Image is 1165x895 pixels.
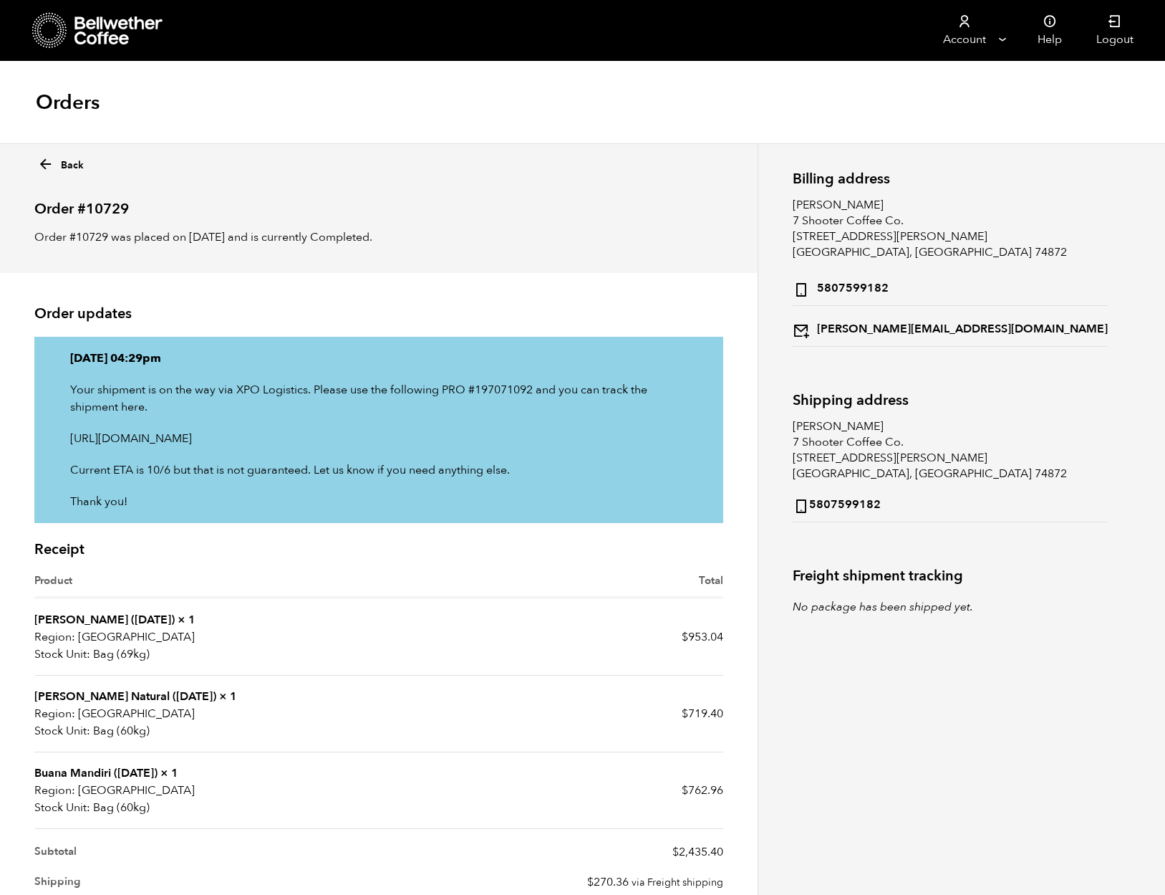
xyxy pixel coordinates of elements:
h2: Receipt [34,541,723,558]
address: [PERSON_NAME] 7 Shooter Coffee Co. [STREET_ADDRESS][PERSON_NAME] [GEOGRAPHIC_DATA], [GEOGRAPHIC_D... [793,418,1108,522]
strong: [PERSON_NAME][EMAIL_ADDRESS][DOMAIN_NAME] [793,318,1108,339]
p: Bag (69kg) [34,646,379,663]
strong: × 1 [219,689,237,704]
a: Back [37,152,84,173]
h2: Freight shipment tracking [793,568,1131,584]
span: $ [682,706,688,722]
small: via Freight shipping [632,876,723,889]
strong: Stock Unit: [34,722,90,740]
th: Product [34,573,379,599]
address: [PERSON_NAME] 7 Shooter Coffee Co. [STREET_ADDRESS][PERSON_NAME] [GEOGRAPHIC_DATA], [GEOGRAPHIC_D... [793,197,1108,347]
p: [DATE] 04:29pm [70,350,687,367]
p: Thank you! [70,493,687,510]
bdi: 719.40 [682,706,723,722]
a: [PERSON_NAME] Natural ([DATE]) [34,689,216,704]
p: Your shipment is on the way via XPO Logistics. Please use the following PRO #197071092 and you ca... [70,381,687,416]
i: No package has been shipped yet. [793,599,973,615]
span: $ [587,874,594,890]
strong: 5807599182 [793,494,881,514]
strong: Stock Unit: [34,799,90,816]
p: Order #10729 was placed on [DATE] and is currently Completed. [34,229,723,246]
span: $ [682,629,688,645]
th: Total [379,573,723,599]
h2: Shipping address [793,392,1108,408]
strong: Region: [34,628,75,646]
p: [GEOGRAPHIC_DATA] [34,705,379,722]
p: Bag (60kg) [34,722,379,740]
strong: 5807599182 [793,277,889,298]
p: [GEOGRAPHIC_DATA] [34,628,379,646]
h1: Orders [36,90,100,115]
span: $ [672,844,679,860]
strong: Stock Unit: [34,646,90,663]
strong: × 1 [160,765,178,781]
h2: Billing address [793,171,1108,187]
a: [PERSON_NAME] ([DATE]) [34,612,175,628]
a: Buana Mandiri ([DATE]) [34,765,158,781]
p: Current ETA is 10/6 but that is not guaranteed. Let us know if you need anything else. [70,461,687,479]
h2: Order updates [34,305,723,322]
span: $ [682,782,688,798]
strong: Region: [34,782,75,799]
h2: Order #10729 [34,188,723,218]
bdi: 762.96 [682,782,723,798]
span: 270.36 [587,874,629,890]
a: [URL][DOMAIN_NAME] [70,431,192,446]
span: 2,435.40 [672,844,723,860]
strong: Region: [34,705,75,722]
th: Subtotal [34,829,379,867]
p: Bag (60kg) [34,799,379,816]
p: [GEOGRAPHIC_DATA] [34,782,379,799]
bdi: 953.04 [682,629,723,645]
strong: × 1 [178,612,195,628]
